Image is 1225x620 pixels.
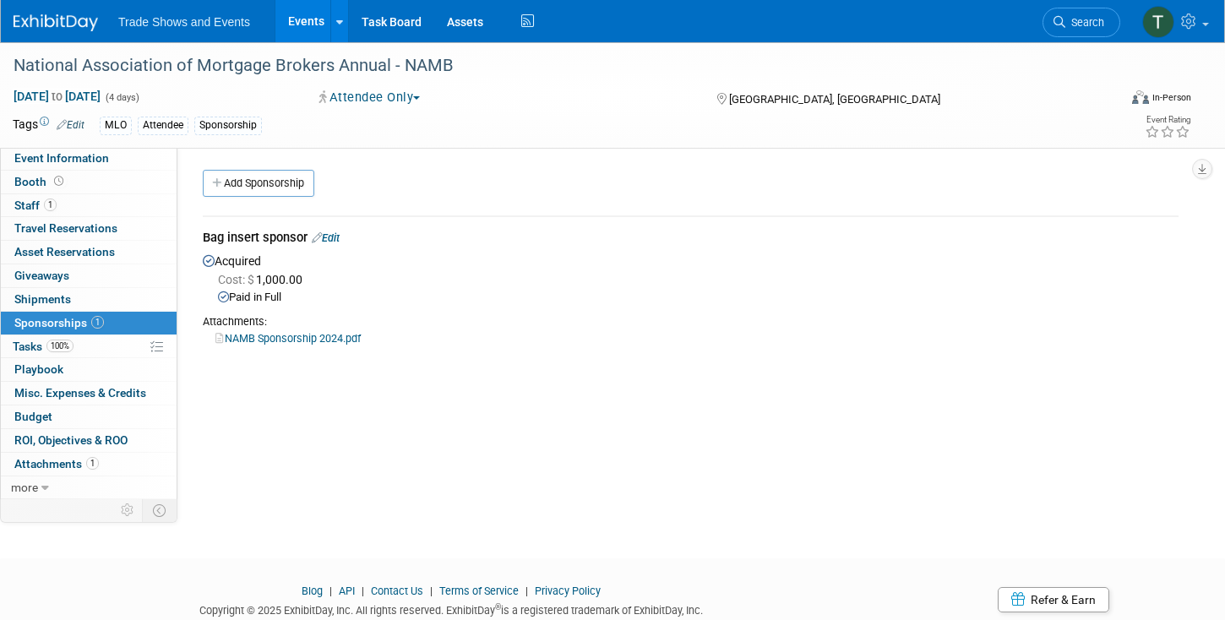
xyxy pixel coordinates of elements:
a: Edit [312,231,340,244]
a: Terms of Service [439,585,519,597]
div: Event Format [1016,88,1192,113]
a: Refer & Earn [998,587,1109,612]
a: Tasks100% [1,335,177,358]
span: Asset Reservations [14,245,115,258]
a: Misc. Expenses & Credits [1,382,177,405]
td: Tags [13,116,84,135]
div: Copyright © 2025 ExhibitDay, Inc. All rights reserved. ExhibitDay is a registered trademark of Ex... [13,599,890,618]
div: Attendee [138,117,188,134]
a: Asset Reservations [1,241,177,264]
span: | [426,585,437,597]
span: Staff [14,199,57,212]
span: [DATE] [DATE] [13,89,101,104]
a: Contact Us [371,585,423,597]
a: NAMB Sponsorship 2024.pdf [215,332,361,345]
span: (4 days) [104,92,139,103]
div: Attachments: [203,314,1179,329]
td: Personalize Event Tab Strip [113,499,143,521]
div: National Association of Mortgage Brokers Annual - NAMB [8,51,1091,81]
a: Privacy Policy [535,585,601,597]
a: Playbook [1,358,177,381]
div: MLO [100,117,132,134]
a: Sponsorships1 [1,312,177,334]
sup: ® [495,602,501,612]
div: In-Person [1151,91,1191,104]
a: Add Sponsorship [203,170,314,197]
div: Sponsorship [194,117,262,134]
span: Trade Shows and Events [118,15,250,29]
span: Event Information [14,151,109,165]
span: | [325,585,336,597]
a: Attachments1 [1,453,177,476]
span: ROI, Objectives & ROO [14,433,128,447]
button: Attendee Only [313,89,427,106]
span: to [49,90,65,103]
td: Toggle Event Tabs [143,499,177,521]
span: 100% [46,340,73,352]
span: Booth [14,175,67,188]
span: Sponsorships [14,316,104,329]
a: more [1,476,177,499]
a: Staff1 [1,194,177,217]
span: Shipments [14,292,71,306]
span: | [521,585,532,597]
span: | [357,585,368,597]
a: API [339,585,355,597]
div: Event Rating [1145,116,1190,124]
img: ExhibitDay [14,14,98,31]
a: Budget [1,405,177,428]
img: Format-Inperson.png [1132,90,1149,104]
div: Bag insert sponsor [203,229,1179,250]
span: 1,000.00 [218,273,309,286]
span: Attachments [14,457,99,470]
span: Tasks [13,340,73,353]
span: Travel Reservations [14,221,117,235]
a: Edit [57,119,84,131]
span: Cost: $ [218,273,256,286]
span: [GEOGRAPHIC_DATA], [GEOGRAPHIC_DATA] [729,93,940,106]
span: Search [1065,16,1104,29]
a: Giveaways [1,264,177,287]
span: 1 [86,457,99,470]
a: Shipments [1,288,177,311]
div: Paid in Full [218,290,1179,306]
a: Travel Reservations [1,217,177,240]
span: Giveaways [14,269,69,282]
span: more [11,481,38,494]
span: Playbook [14,362,63,376]
a: Search [1043,8,1120,37]
a: Event Information [1,147,177,170]
div: Acquired [203,250,1179,346]
span: Budget [14,410,52,423]
a: Booth [1,171,177,193]
span: Misc. Expenses & Credits [14,386,146,400]
img: Tiff Wagner [1142,6,1174,38]
span: Booth not reserved yet [51,175,67,188]
span: 1 [91,316,104,329]
a: Blog [302,585,323,597]
a: ROI, Objectives & ROO [1,429,177,452]
span: 1 [44,199,57,211]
